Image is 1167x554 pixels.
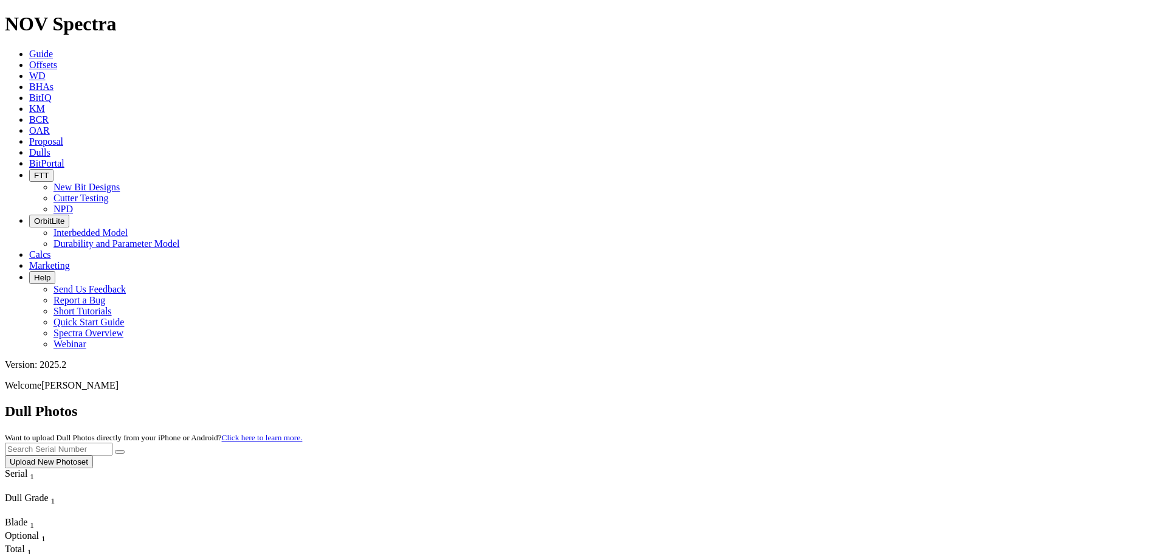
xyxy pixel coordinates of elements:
a: Click here to learn more. [222,433,303,442]
span: FTT [34,171,49,180]
span: Sort None [27,544,32,554]
a: Durability and Parameter Model [53,238,180,249]
p: Welcome [5,380,1162,391]
a: Short Tutorials [53,306,112,316]
div: Sort None [5,517,47,530]
button: OrbitLite [29,215,69,227]
div: Sort None [5,468,57,493]
a: BitPortal [29,158,64,168]
a: BitIQ [29,92,51,103]
div: Sort None [5,493,90,517]
span: OrbitLite [34,216,64,226]
a: New Bit Designs [53,182,120,192]
a: Offsets [29,60,57,70]
a: BHAs [29,81,53,92]
a: Quick Start Guide [53,317,124,327]
span: [PERSON_NAME] [41,380,119,390]
span: Sort None [30,468,34,479]
button: Help [29,271,55,284]
div: Dull Grade Sort None [5,493,90,506]
a: BCR [29,114,49,125]
h2: Dull Photos [5,403,1162,420]
div: Column Menu [5,482,57,493]
a: Cutter Testing [53,193,109,203]
span: Total [5,544,25,554]
a: NPD [53,204,73,214]
sub: 1 [30,472,34,481]
a: Webinar [53,339,86,349]
a: Dulls [29,147,50,158]
button: FTT [29,169,53,182]
div: Optional Sort None [5,530,47,544]
a: Guide [29,49,53,59]
span: Dull Grade [5,493,49,503]
a: Send Us Feedback [53,284,126,294]
sub: 1 [51,496,55,505]
a: Proposal [29,136,63,147]
button: Upload New Photoset [5,455,93,468]
span: Sort None [51,493,55,503]
a: Interbedded Model [53,227,128,238]
sub: 1 [30,521,34,530]
div: Blade Sort None [5,517,47,530]
sub: 1 [41,534,46,543]
small: Want to upload Dull Photos directly from your iPhone or Android? [5,433,302,442]
input: Search Serial Number [5,443,112,455]
span: Serial [5,468,27,479]
a: Calcs [29,249,51,260]
a: Spectra Overview [53,328,123,338]
div: Serial Sort None [5,468,57,482]
span: Optional [5,530,39,541]
h1: NOV Spectra [5,13,1162,35]
a: Report a Bug [53,295,105,305]
div: Sort None [5,530,47,544]
a: KM [29,103,45,114]
div: Column Menu [5,506,90,517]
span: Help [34,273,50,282]
div: Version: 2025.2 [5,359,1162,370]
span: Blade [5,517,27,527]
a: OAR [29,125,50,136]
a: WD [29,71,46,81]
a: Marketing [29,260,70,271]
span: Sort None [41,530,46,541]
span: Sort None [30,517,34,527]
